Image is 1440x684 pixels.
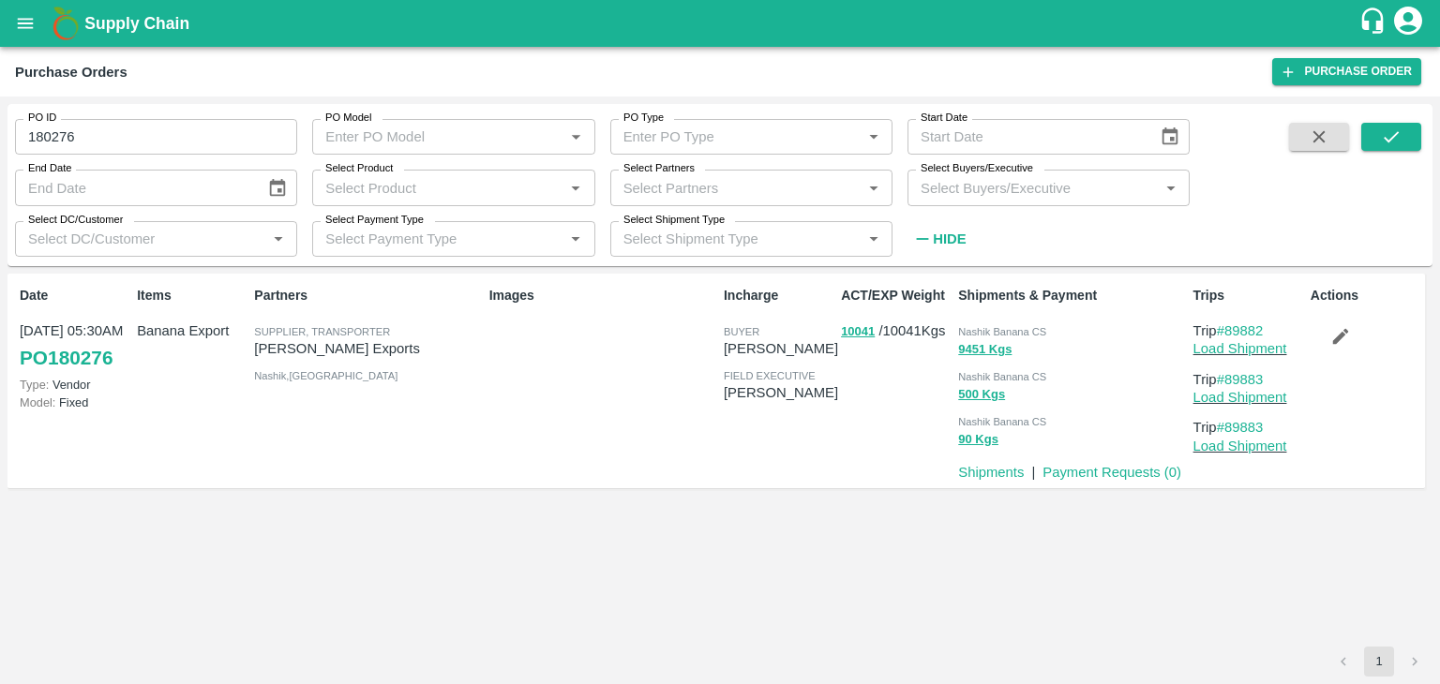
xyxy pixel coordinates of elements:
[958,326,1046,337] span: Nashik Banana CS
[907,223,971,255] button: Hide
[1193,439,1287,454] a: Load Shipment
[907,119,1145,155] input: Start Date
[137,320,247,341] p: Banana Export
[28,213,123,228] label: Select DC/Customer
[724,338,838,359] p: [PERSON_NAME]
[260,171,295,206] button: Choose date
[1391,4,1425,43] div: account of current user
[254,370,397,381] span: Nashik , [GEOGRAPHIC_DATA]
[20,394,129,411] p: Fixed
[1364,647,1394,677] button: page 1
[1326,647,1432,677] nav: pagination navigation
[921,161,1033,176] label: Select Buyers/Executive
[913,175,1153,200] input: Select Buyers/Executive
[266,227,291,251] button: Open
[563,125,588,149] button: Open
[137,286,247,305] p: Items
[1217,323,1264,338] a: #89882
[616,175,856,200] input: Select Partners
[1152,119,1188,155] button: Choose date
[15,119,297,155] input: Enter PO ID
[623,161,695,176] label: Select Partners
[1042,465,1181,480] a: Payment Requests (0)
[862,176,886,201] button: Open
[563,227,588,251] button: Open
[724,382,838,403] p: [PERSON_NAME]
[1024,454,1035,483] div: |
[958,416,1046,427] span: Nashik Banana CS
[47,5,84,42] img: logo
[318,175,558,200] input: Select Product
[20,376,129,394] p: Vendor
[921,111,967,126] label: Start Date
[563,176,588,201] button: Open
[20,320,129,341] p: [DATE] 05:30AM
[841,320,951,342] p: / 10041 Kgs
[958,465,1024,480] a: Shipments
[958,384,1005,406] button: 500 Kgs
[15,170,252,205] input: End Date
[254,286,481,305] p: Partners
[84,14,189,33] b: Supply Chain
[1272,58,1421,85] a: Purchase Order
[862,125,886,149] button: Open
[1217,420,1264,435] a: #89883
[1193,417,1303,438] p: Trip
[20,395,55,409] span: Model:
[84,10,1358,37] a: Supply Chain
[1217,372,1264,387] a: #89883
[841,286,951,305] p: ACT/EXP Weight
[862,227,886,251] button: Open
[1193,286,1303,305] p: Trips
[1193,369,1303,390] p: Trip
[623,111,664,126] label: PO Type
[724,286,833,305] p: Incharge
[616,227,832,251] input: Select Shipment Type
[325,111,372,126] label: PO Model
[623,213,725,228] label: Select Shipment Type
[958,286,1185,305] p: Shipments & Payment
[1358,7,1391,40] div: customer-support
[4,2,47,45] button: open drawer
[28,161,71,176] label: End Date
[616,125,832,149] input: Enter PO Type
[958,429,998,451] button: 90 Kgs
[1193,341,1287,356] a: Load Shipment
[1193,390,1287,405] a: Load Shipment
[28,111,56,126] label: PO ID
[1311,286,1420,305] p: Actions
[724,326,759,337] span: buyer
[1159,176,1183,201] button: Open
[841,321,875,343] button: 10041
[21,227,261,251] input: Select DC/Customer
[318,125,533,149] input: Enter PO Model
[325,161,393,176] label: Select Product
[254,326,390,337] span: Supplier, Transporter
[933,231,966,246] strong: Hide
[20,286,129,305] p: Date
[15,60,127,84] div: Purchase Orders
[254,338,481,359] p: [PERSON_NAME] Exports
[318,227,533,251] input: Select Payment Type
[958,339,1012,361] button: 9451 Kgs
[325,213,424,228] label: Select Payment Type
[20,341,112,375] a: PO180276
[1193,320,1303,341] p: Trip
[958,371,1046,382] span: Nashik Banana CS
[724,370,816,381] span: field executive
[20,378,49,392] span: Type:
[489,286,716,305] p: Images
